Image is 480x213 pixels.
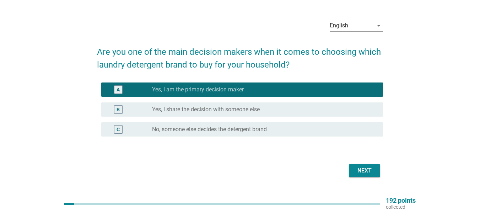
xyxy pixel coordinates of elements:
label: Yes, I am the primary decision maker [152,86,244,93]
label: Yes, I share the decision with someone else [152,106,260,113]
p: 192 points [386,197,416,204]
p: collected [386,204,416,210]
div: B [117,106,120,113]
div: C [117,126,120,133]
button: Next [349,164,380,177]
label: No, someone else decides the detergent brand [152,126,267,133]
i: arrow_drop_down [374,21,383,30]
div: English [330,22,348,29]
div: A [117,86,120,94]
h2: Are you one of the main decision makers when it comes to choosing which laundry detergent brand t... [97,38,383,71]
div: Next [355,166,374,175]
